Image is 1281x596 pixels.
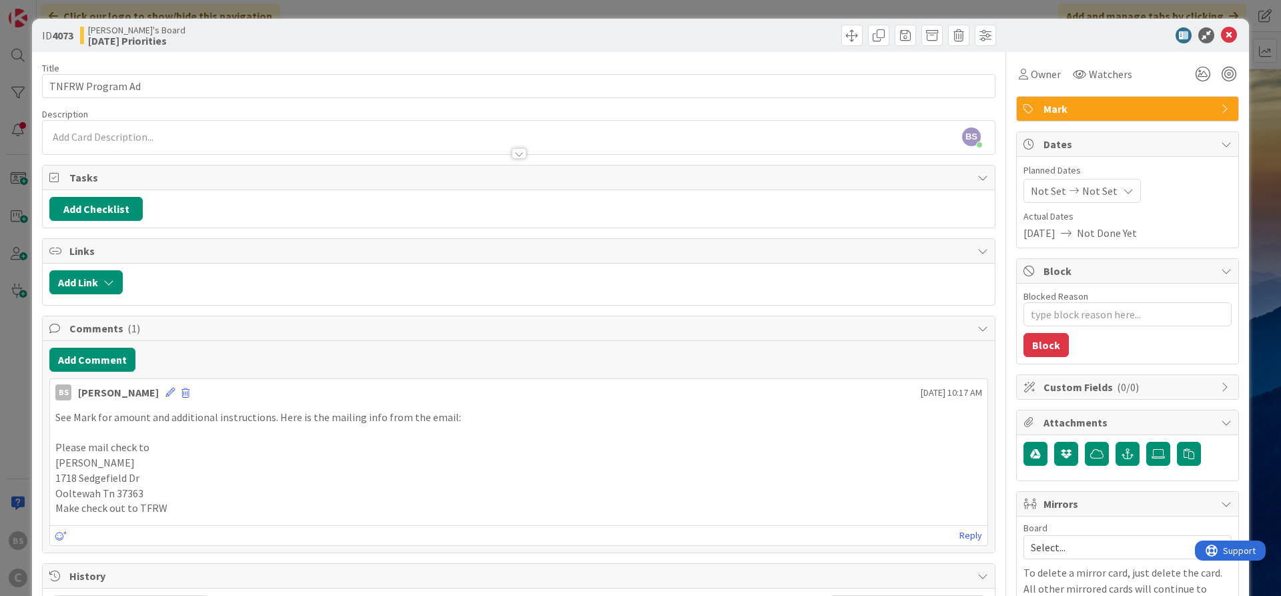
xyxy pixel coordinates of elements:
div: [PERSON_NAME] [78,384,159,400]
b: [DATE] Priorities [88,35,185,46]
button: Add Link [49,270,123,294]
p: [PERSON_NAME] [55,455,982,471]
span: Support [28,2,61,18]
span: [DATE] [1023,225,1055,241]
span: Watchers [1089,66,1132,82]
label: Title [42,62,59,74]
span: ( 1 ) [127,322,140,335]
a: Reply [959,527,982,544]
span: Actual Dates [1023,210,1232,224]
p: 1718 Sedgefield Dr [55,471,982,486]
span: Tasks [69,170,971,186]
span: Comments [69,320,971,336]
span: Not Done Yet [1077,225,1137,241]
input: type card name here... [42,74,995,98]
p: Ooltewah Tn 37363 [55,486,982,501]
span: Custom Fields [1043,379,1214,395]
span: Mark [1043,101,1214,117]
span: [DATE] 10:17 AM [921,386,982,400]
span: ID [42,27,73,43]
span: Block [1043,263,1214,279]
button: Block [1023,333,1069,357]
button: Add Comment [49,348,135,372]
span: Select... [1031,538,1202,557]
span: Attachments [1043,414,1214,430]
span: History [69,568,971,584]
button: Add Checklist [49,197,143,221]
span: Owner [1031,66,1061,82]
span: Links [69,243,971,259]
span: ( 0/0 ) [1117,380,1139,394]
b: 4073 [52,29,73,42]
span: [PERSON_NAME]'s Board [88,25,185,35]
span: Board [1023,523,1047,533]
p: Make check out to TFRW [55,501,982,516]
span: Dates [1043,136,1214,152]
p: See Mark for amount and additional instructions. Here is the mailing info from the email: [55,410,982,425]
span: Mirrors [1043,496,1214,512]
div: BS [55,384,71,400]
span: Not Set [1082,183,1118,199]
span: Description [42,108,88,120]
span: BS [962,127,981,146]
label: Blocked Reason [1023,290,1088,302]
span: Planned Dates [1023,164,1232,178]
span: Not Set [1031,183,1066,199]
p: Please mail check to [55,440,982,455]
